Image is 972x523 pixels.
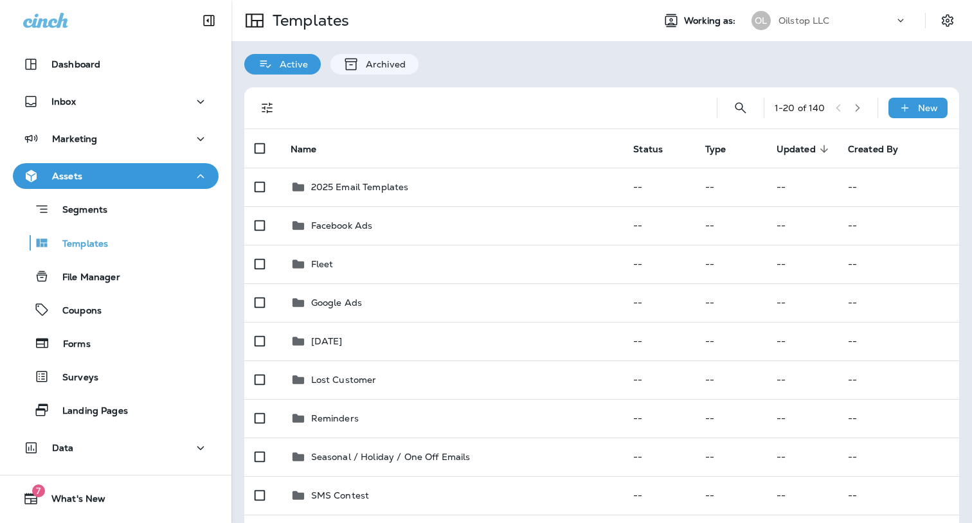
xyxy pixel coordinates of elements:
td: -- [838,168,959,206]
p: Segments [50,204,107,217]
button: Landing Pages [13,396,219,423]
span: Type [705,144,726,155]
td: -- [838,476,959,515]
td: -- [766,438,838,476]
span: 7 [32,484,45,497]
td: -- [838,206,959,245]
button: 7What's New [13,486,219,511]
td: -- [623,399,694,438]
td: -- [623,168,694,206]
td: -- [695,283,766,322]
td: -- [695,322,766,360]
td: -- [623,245,694,283]
p: Oilstop LLC [779,15,830,26]
td: -- [695,476,766,515]
span: Created By [848,144,898,155]
td: -- [623,438,694,476]
td: -- [695,168,766,206]
td: -- [695,206,766,245]
td: -- [766,476,838,515]
td: -- [766,322,838,360]
td: -- [623,360,694,399]
p: Coupons [50,305,102,317]
button: File Manager [13,263,219,290]
p: Forms [50,339,91,351]
td: -- [695,360,766,399]
p: Surveys [50,372,98,384]
p: Seasonal / Holiday / One Off Emails [311,452,471,462]
button: Settings [936,9,959,32]
p: Archived [359,59,406,69]
td: -- [623,283,694,322]
td: -- [766,206,838,245]
td: -- [838,399,959,438]
p: SMS Contest [311,490,370,501]
span: Working as: [684,15,739,26]
button: Inbox [13,89,219,114]
p: Fleet [311,259,334,269]
td: -- [766,360,838,399]
p: Lost Customer [311,375,377,385]
span: Updated [777,144,816,155]
td: -- [623,476,694,515]
button: Forms [13,330,219,357]
button: Surveys [13,363,219,390]
p: Templates [50,238,108,251]
p: Dashboard [51,59,100,69]
td: -- [695,399,766,438]
div: OL [751,11,771,30]
span: Created By [848,143,915,155]
p: Data [52,443,74,453]
p: File Manager [50,272,120,284]
p: Templates [267,11,349,30]
span: Name [291,143,334,155]
p: Marketing [52,134,97,144]
td: -- [623,322,694,360]
td: -- [838,322,959,360]
p: Landing Pages [50,405,128,418]
button: Assets [13,163,219,189]
button: Marketing [13,126,219,152]
td: -- [838,245,959,283]
td: -- [766,283,838,322]
button: Segments [13,195,219,223]
td: -- [766,399,838,438]
button: Dashboard [13,51,219,77]
p: Inbox [51,96,76,107]
button: Filters [255,95,280,121]
button: Templates [13,229,219,256]
button: Search Templates [728,95,753,121]
div: 1 - 20 of 140 [775,103,825,113]
p: Reminders [311,413,359,423]
p: Active [273,59,308,69]
p: Google Ads [311,297,362,308]
td: -- [838,438,959,476]
span: What's New [39,493,105,509]
td: -- [695,245,766,283]
button: Coupons [13,296,219,323]
td: -- [695,438,766,476]
td: -- [838,283,959,322]
p: New [918,103,938,113]
p: 2025 Email Templates [311,182,409,192]
p: Assets [52,171,82,181]
span: Type [705,143,743,155]
td: -- [623,206,694,245]
span: Name [291,144,317,155]
p: [DATE] [311,336,343,346]
span: Status [633,143,679,155]
button: Data [13,435,219,461]
span: Status [633,144,663,155]
td: -- [838,360,959,399]
td: -- [766,245,838,283]
span: Updated [777,143,833,155]
td: -- [766,168,838,206]
button: Collapse Sidebar [191,8,227,33]
p: Facebook Ads [311,220,373,231]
